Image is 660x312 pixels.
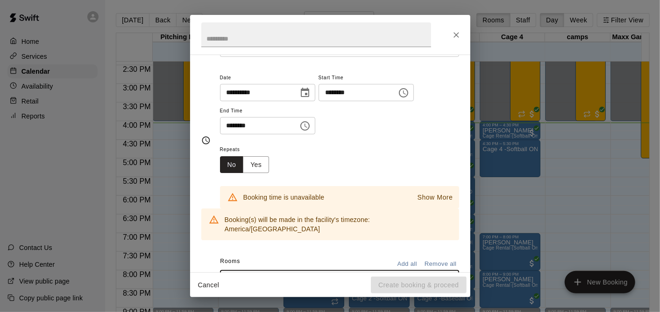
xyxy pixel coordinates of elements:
span: End Time [220,105,315,118]
button: Remove all [422,257,459,271]
button: Cancel [194,277,224,294]
button: Close [448,27,465,43]
div: Booking(s) will be made in the facility's timezone: America/[GEOGRAPHIC_DATA] [225,211,452,237]
button: No [220,156,244,173]
button: Add all [392,257,422,271]
div: Booking time is unavailable [243,189,325,206]
div: outlined button group [220,156,270,173]
span: Date [220,72,315,84]
span: Rooms [220,258,240,264]
button: Show More [415,191,455,204]
p: Show More [418,193,453,202]
button: Choose time, selected time is 3:30 PM [296,117,314,135]
button: Yes [243,156,269,173]
svg: Timing [201,136,211,145]
span: Repeats [220,144,277,156]
button: Choose time, selected time is 3:00 PM [394,83,413,102]
span: Start Time [319,72,414,84]
button: Choose date, selected date is Aug 20, 2025 [296,83,314,102]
